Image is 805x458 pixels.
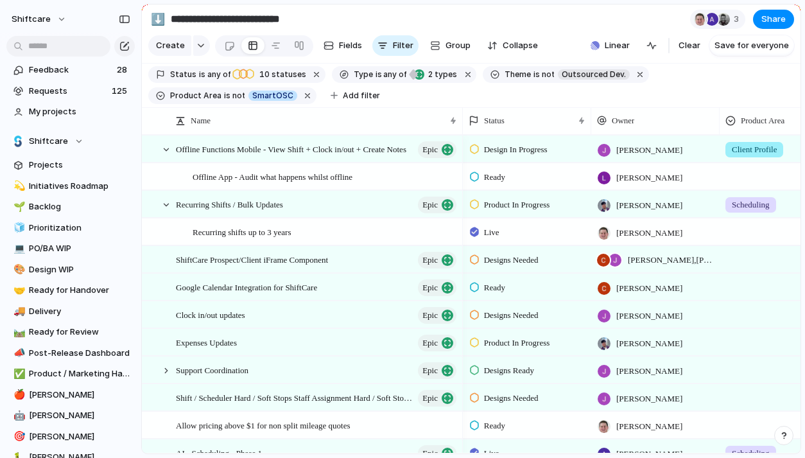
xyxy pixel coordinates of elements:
span: [PERSON_NAME] [616,392,682,405]
a: 🎯[PERSON_NAME] [6,427,135,446]
div: 🎨 [13,262,22,277]
span: [PERSON_NAME] [616,420,682,433]
button: isany of [373,67,410,82]
button: Epic [418,362,456,379]
div: ✅ [13,367,22,382]
span: [PERSON_NAME] [616,227,682,240]
div: 🌱Backlog [6,197,135,216]
span: any of [205,69,230,80]
div: 🤝 [13,283,22,298]
div: 💫 [13,179,22,193]
button: 📣 [12,347,24,360]
button: 🍎 [12,389,24,401]
button: 🎯 [12,430,24,443]
span: 2 [424,69,435,79]
span: [PERSON_NAME] [616,144,682,157]
button: 10 statuses [232,67,309,82]
a: 🤖[PERSON_NAME] [6,406,135,425]
span: Ready for Review [29,326,130,339]
span: [PERSON_NAME] [616,337,682,350]
span: Offline App - Audit what happens whilst offline [193,169,352,184]
span: Expenses Updates [176,335,237,349]
button: Create [148,35,191,56]
button: Share [753,10,794,29]
span: Fields [339,39,362,52]
span: Clear [679,39,700,52]
span: 3 [734,13,743,26]
div: 🤖 [13,409,22,423]
span: 125 [112,85,130,98]
button: Save for everyone [709,35,794,56]
button: Collapse [482,35,543,56]
span: Product / Marketing Handover [29,367,130,380]
button: Epic [418,197,456,213]
span: Initiatives Roadmap [29,180,130,193]
span: is [224,90,230,101]
span: [PERSON_NAME] [616,310,682,322]
span: Collapse [503,39,538,52]
div: 🛤️ [13,325,22,340]
a: 🍎[PERSON_NAME] [6,385,135,405]
span: [PERSON_NAME] , [PERSON_NAME] [628,254,714,267]
button: isnot [221,89,247,103]
div: 🚚 [13,304,22,319]
span: Status [484,114,505,127]
button: 💫 [12,180,24,193]
button: 🤖 [12,409,24,422]
a: 🧊Prioritization [6,218,135,238]
div: 💻 [13,242,22,256]
span: Designs Needed [484,254,539,267]
span: 28 [117,64,130,76]
span: Type [354,69,373,80]
div: 📣 [13,346,22,360]
div: 🎨Design WIP [6,260,135,279]
button: Linear [585,36,635,55]
button: shiftcare [6,9,73,30]
span: is [199,69,205,80]
button: Shiftcare [6,132,135,151]
span: Google Calendar Integration for ShiftCare [176,279,317,294]
a: ✅Product / Marketing Handover [6,364,135,383]
div: 💻PO/BA WIP [6,239,135,258]
button: 2 types [408,67,460,82]
a: 🛤️Ready for Review [6,322,135,342]
span: Prioritization [29,222,130,234]
span: Shiftcare [29,135,68,148]
span: Allow pricing above $1 for non split mileage quotes [176,418,351,432]
span: Share [761,13,786,26]
span: SmartOSC [252,90,293,101]
button: Fields [318,35,367,56]
span: Ready [484,281,505,294]
span: Outsourced Dev. [562,69,626,80]
button: Epic [418,335,456,351]
span: [PERSON_NAME] [29,430,130,443]
a: 📣Post-Release Dashboard [6,344,135,363]
span: Add filter [343,90,380,101]
span: Shift / Scheduler Hard / Soft Stops Staff Assignment Hard / Soft Stops – Certifications + Hourly ... [176,390,414,405]
a: 🚚Delivery [6,302,135,321]
button: 🎨 [12,263,24,276]
button: isany of [196,67,233,82]
button: 🌱 [12,200,24,213]
span: Projects [29,159,130,172]
span: Delivery [29,305,130,318]
div: 💫Initiatives Roadmap [6,177,135,196]
div: 🍎 [13,387,22,402]
span: Save for everyone [714,39,789,52]
span: 10 [255,69,272,79]
span: Designs Needed [484,392,539,405]
span: Designs Needed [484,309,539,322]
span: Owner [612,114,634,127]
span: is [376,69,382,80]
button: SmartOSC [246,89,300,103]
span: Recurring Shifts / Bulk Updates [176,197,283,211]
span: Epic [422,251,438,269]
span: Epic [422,389,438,407]
div: 🧊 [13,220,22,235]
span: Ready [484,419,505,432]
